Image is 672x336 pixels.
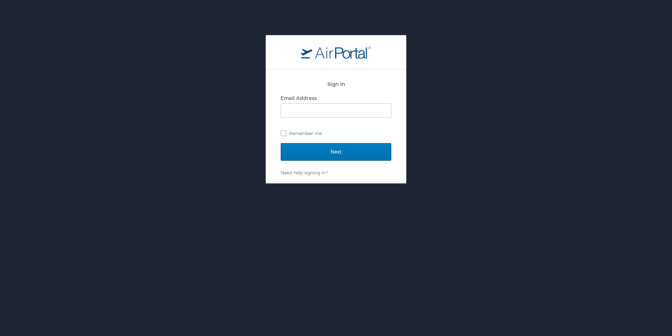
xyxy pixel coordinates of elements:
input: Next [281,143,391,161]
h2: Sign In [281,80,391,88]
label: Remember me [281,128,391,139]
a: Need help signing in? [281,170,328,175]
img: logo [301,46,371,59]
label: Email Address [281,95,317,101]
